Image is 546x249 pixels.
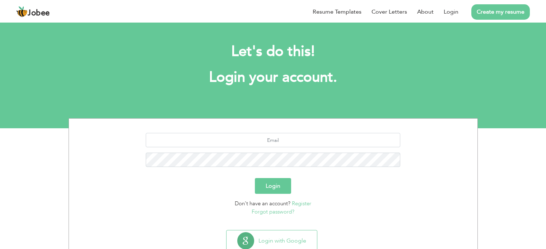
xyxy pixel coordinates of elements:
[146,133,400,147] input: Email
[79,68,467,87] h1: Login your account.
[28,9,50,17] span: Jobee
[252,208,294,215] a: Forgot password?
[417,8,434,16] a: About
[372,8,407,16] a: Cover Letters
[255,178,291,194] button: Login
[444,8,458,16] a: Login
[292,200,311,207] a: Register
[235,200,290,207] span: Don't have an account?
[79,42,467,61] h2: Let's do this!
[16,6,50,18] a: Jobee
[313,8,361,16] a: Resume Templates
[471,4,530,20] a: Create my resume
[16,6,28,18] img: jobee.io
